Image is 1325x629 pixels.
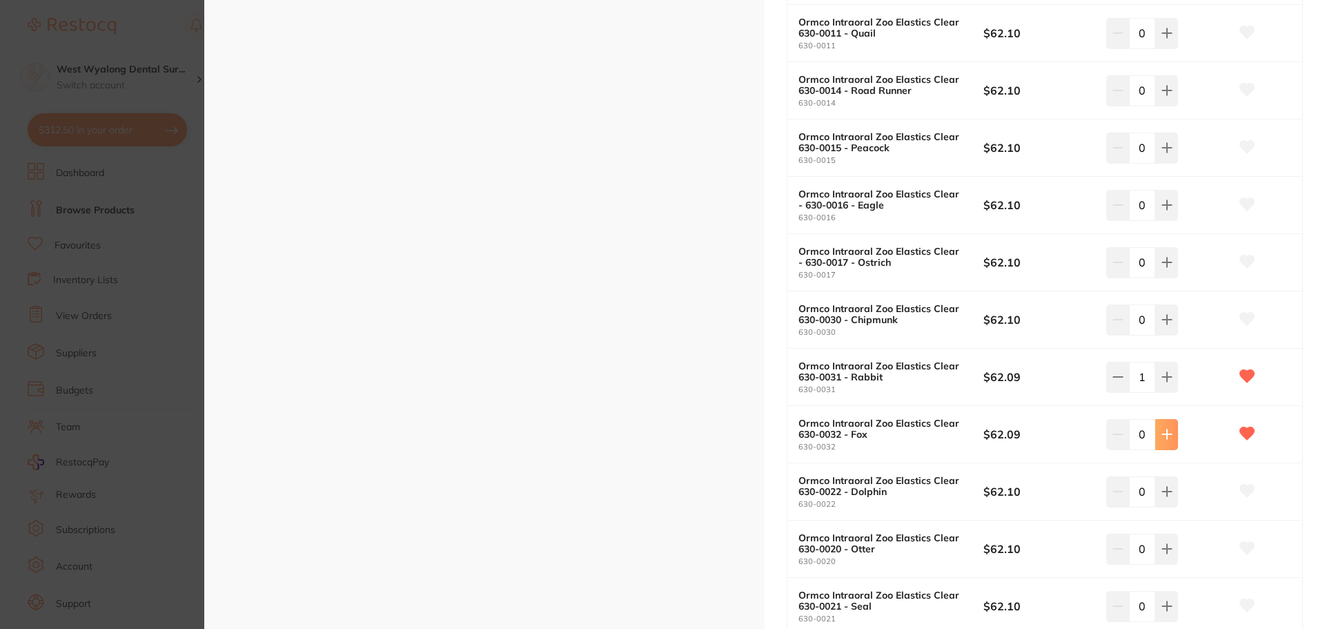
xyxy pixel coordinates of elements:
small: 630-0022 [798,500,983,509]
b: Ormco Intraoral Zoo Elastics Clear 630-0032 - Fox [798,418,965,440]
small: 630-0016 [798,213,983,222]
b: $62.09 [983,369,1095,385]
b: Ormco Intraoral Zoo Elastics Clear - 630-0017 - Ostrich [798,246,965,268]
b: Ormco Intraoral Zoo Elastics Clear 630-0021 - Seal [798,590,965,612]
b: Ormco Intraoral Zoo Elastics Clear 630-0020 - Otter [798,532,965,554]
small: 630-0030 [798,328,983,337]
b: Ormco Intraoral Zoo Elastics Clear 630-0031 - Rabbit [798,360,965,383]
small: 630-0017 [798,271,983,280]
small: 630-0011 [798,41,983,50]
b: Ormco Intraoral Zoo Elastics Clear 630-0011 - Quail [798,17,965,39]
b: $62.10 [983,599,1095,614]
b: $62.10 [983,83,1095,98]
b: Ormco Intraoral Zoo Elastics Clear 630-0015 - Peacock [798,131,965,153]
b: $62.10 [983,140,1095,155]
b: Ormco Intraoral Zoo Elastics Clear 630-0022 - Dolphin [798,475,965,497]
small: 630-0020 [798,557,983,566]
small: 630-0015 [798,156,983,165]
b: $62.10 [983,26,1095,41]
small: 630-0014 [798,99,983,108]
small: 630-0021 [798,615,983,623]
b: Ormco Intraoral Zoo Elastics Clear - 630-0016 - Eagle [798,188,965,211]
b: Ormco Intraoral Zoo Elastics Clear 630-0014 - Road Runner [798,74,965,96]
b: $62.09 [983,427,1095,442]
b: $62.10 [983,484,1095,499]
b: Ormco Intraoral Zoo Elastics Clear 630-0030 - Chipmunk [798,303,965,325]
small: 630-0032 [798,443,983,452]
b: $62.10 [983,197,1095,213]
b: $62.10 [983,541,1095,557]
small: 630-0031 [798,385,983,394]
b: $62.10 [983,312,1095,327]
b: $62.10 [983,255,1095,270]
